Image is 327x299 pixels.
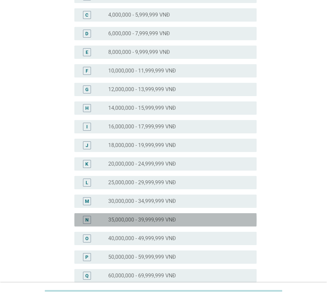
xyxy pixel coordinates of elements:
label: 50,000,000 - 59,999,999 VNĐ [108,254,176,260]
label: 20,000,000 - 24,999,999 VNĐ [108,161,176,167]
label: 6,000,000 - 7,999,999 VNĐ [108,30,170,37]
label: 16,000,000 - 17,999,999 VNĐ [108,123,176,130]
label: 12,000,000 - 13,999,999 VNĐ [108,86,176,93]
div: Q [85,272,89,279]
div: O [85,235,89,242]
label: 14,000,000 - 15,999,999 VNĐ [108,105,176,111]
label: 10,000,000 - 11,999,999 VNĐ [108,68,176,74]
div: K [85,160,88,167]
div: L [86,179,88,186]
label: 25,000,000 - 29,999,999 VNĐ [108,179,176,186]
div: G [85,86,89,93]
div: C [85,11,88,18]
div: H [85,104,89,111]
div: N [85,216,89,223]
label: 40,000,000 - 49,999,999 VNĐ [108,235,176,242]
label: 4,000,000 - 5,999,999 VNĐ [108,12,170,18]
div: M [85,198,89,205]
label: 35,000,000 - 39,999,999 VNĐ [108,217,176,223]
div: J [86,142,88,149]
div: D [85,30,88,37]
label: 18,000,000 - 19,999,999 VNĐ [108,142,176,149]
div: P [85,253,88,260]
label: 60,000,000 - 69,999,999 VNĐ [108,272,176,279]
label: 8,000,000 - 9,999,999 VNĐ [108,49,170,56]
div: E [86,49,88,56]
div: I [86,123,88,130]
label: 30,000,000 - 34,999,999 VNĐ [108,198,176,205]
div: F [86,67,88,74]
